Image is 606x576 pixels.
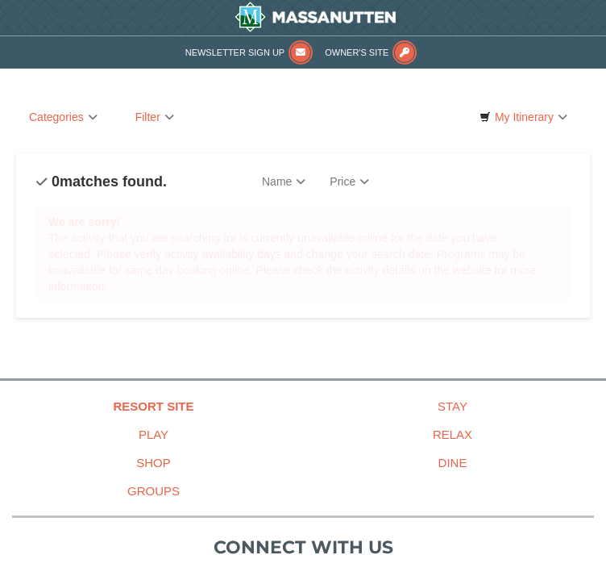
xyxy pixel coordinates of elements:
[325,48,388,57] span: Owner's Site
[16,105,110,129] a: Categories
[303,420,602,449] a: Relax
[36,207,570,302] div: The activity that you are searching for is currently unavailable online for the date you have sel...
[12,534,594,561] p: Connect with us
[24,2,606,32] a: Massanutten Resort
[303,449,602,477] a: Dine
[318,165,381,198] a: Price
[303,392,602,420] a: Stay
[122,105,187,129] a: Filter
[325,48,417,57] a: Owner's Site
[185,48,284,57] span: Newsletter Sign Up
[4,477,303,505] a: Groups
[4,449,303,477] a: Shop
[4,392,303,420] a: Resort Site
[4,420,303,449] a: Play
[250,165,318,198] a: Name
[48,215,120,228] strong: We are sorry!
[185,48,313,57] a: Newsletter Sign Up
[469,105,578,129] a: My Itinerary
[235,2,396,32] img: Massanutten Resort Logo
